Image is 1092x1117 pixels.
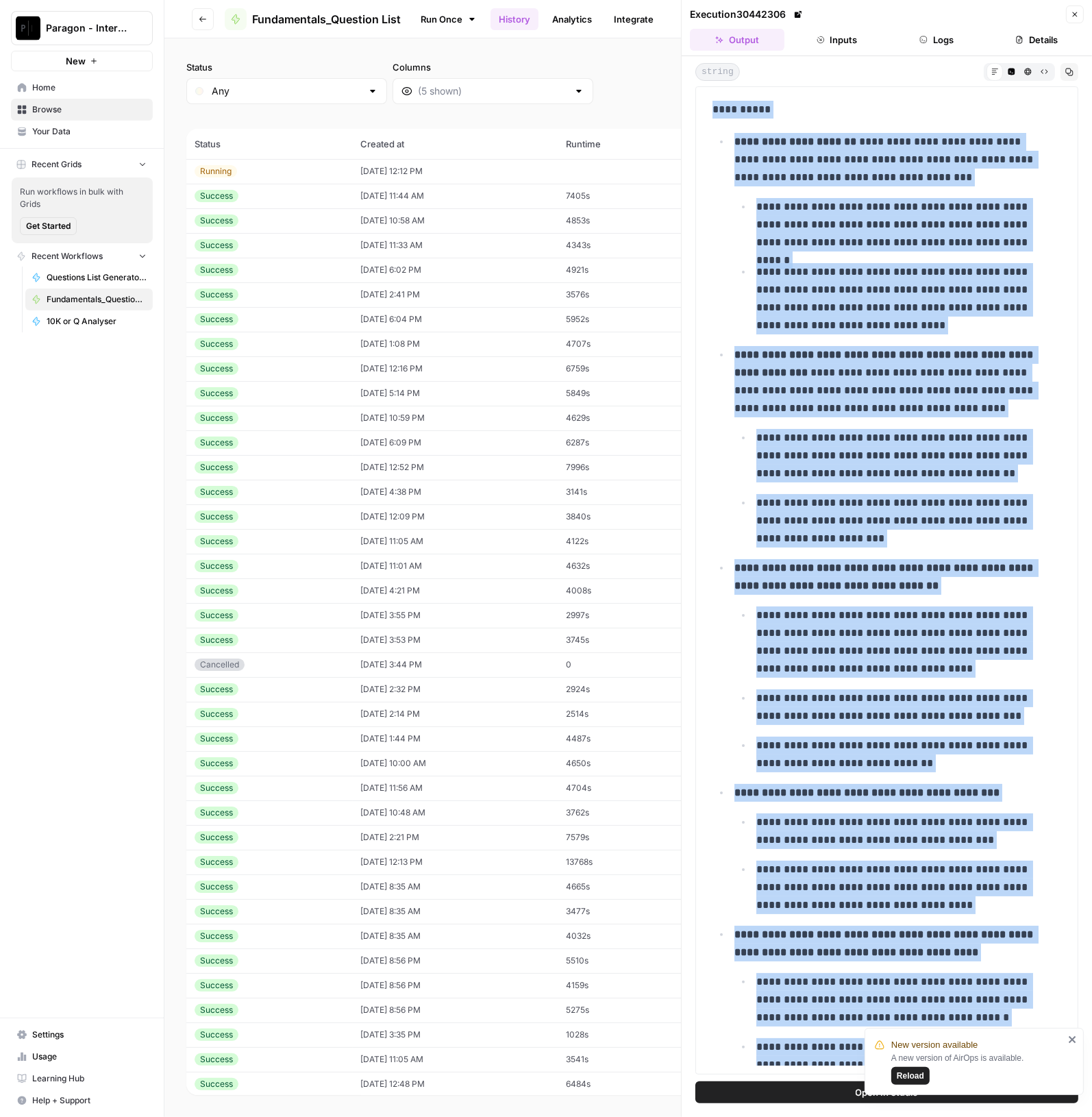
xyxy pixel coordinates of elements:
div: Success [195,757,238,770]
td: 4707s [558,332,687,356]
td: [DATE] 2:41 PM [353,282,558,307]
td: [DATE] 3:55 PM [353,603,558,628]
div: Success [195,1078,238,1090]
div: Success [195,511,238,523]
td: 4665s [558,874,687,899]
a: Analytics [544,8,600,30]
button: Get Started [20,217,77,235]
a: Run Once [412,8,485,31]
div: Cancelled [195,659,245,671]
div: Success [195,708,238,720]
img: Paragon - Internal Usage Logo [16,16,40,40]
td: [DATE] 1:08 PM [353,332,558,356]
div: Success [195,190,238,202]
td: [DATE] 4:38 PM [353,480,558,504]
td: [DATE] 12:13 PM [353,850,558,874]
td: [DATE] 12:12 PM [353,159,558,184]
td: 3541s [558,1047,687,1072]
button: Logs [890,29,984,51]
td: 4122s [558,529,687,554]
td: 4008s [558,578,687,603]
div: Success [195,239,238,251]
div: Success [195,905,238,918]
span: Recent Grids [32,158,82,171]
td: 4704s [558,776,687,800]
a: Integrate [606,8,662,30]
span: Get Started [26,220,71,232]
td: 3762s [558,800,687,825]
td: [DATE] 12:16 PM [353,356,558,381]
a: Home [11,77,153,99]
td: 3745s [558,628,687,652]
td: [DATE] 5:14 PM [353,381,558,406]
td: 4487s [558,726,687,751]
td: [DATE] 11:05 AM [353,529,558,554]
td: [DATE] 8:35 AM [353,874,558,899]
span: Usage [32,1051,147,1063]
td: [DATE] 8:56 PM [353,948,558,973]
td: [DATE] 11:01 AM [353,554,558,578]
td: [DATE] 6:02 PM [353,258,558,282]
span: Settings [32,1029,147,1041]
div: Success [195,264,238,276]
label: Status [186,60,387,74]
span: Reload [897,1070,924,1082]
td: 7996s [558,455,687,480]
td: 5275s [558,998,687,1022]
div: Success [195,535,238,548]
td: 4159s [558,973,687,998]
td: 7405s [558,184,687,208]
td: 5952s [558,307,687,332]
td: [DATE] 3:35 PM [353,1022,558,1047]
td: 4632s [558,554,687,578]
div: Success [195,979,238,992]
span: Paragon - Internal Usage [46,21,129,35]
div: Success [195,955,238,967]
div: Success [195,683,238,696]
td: [DATE] 6:09 PM [353,430,558,455]
div: Success [195,214,238,227]
td: [DATE] 11:56 AM [353,776,558,800]
td: 6759s [558,356,687,381]
button: Recent Grids [11,154,153,175]
div: Success [195,289,238,301]
td: [DATE] 2:21 PM [353,825,558,850]
button: Inputs [790,29,884,51]
div: Success [195,560,238,572]
td: [DATE] 1:44 PM [353,726,558,751]
td: [DATE] 12:52 PM [353,455,558,480]
button: Open In Studio [695,1081,1078,1103]
button: New [11,51,153,71]
span: Learning Hub [32,1072,147,1085]
a: Learning Hub [11,1068,153,1090]
div: Execution 30442306 [690,8,805,21]
div: Success [195,313,238,326]
a: 10K or Q Analyser [25,310,153,332]
div: Success [195,363,238,375]
span: 10K or Q Analyser [47,315,147,328]
div: Success [195,338,238,350]
span: (240 records) [186,104,1070,129]
td: [DATE] 10:48 AM [353,800,558,825]
td: 3477s [558,899,687,924]
span: New [66,54,86,68]
div: Success [195,782,238,794]
td: [DATE] 10:59 PM [353,406,558,430]
td: 3576s [558,282,687,307]
a: History [491,8,538,30]
td: 4650s [558,751,687,776]
a: Fundamentals_Question List [225,8,401,30]
td: 5849s [558,381,687,406]
th: Status [186,129,353,159]
button: Recent Workflows [11,246,153,267]
div: Success [195,609,238,622]
th: Runtime [558,129,687,159]
td: [DATE] 2:32 PM [353,677,558,702]
button: close [1068,1034,1078,1045]
div: Success [195,1004,238,1016]
span: Recent Workflows [32,250,103,262]
span: Home [32,82,147,94]
button: Reload [891,1067,930,1085]
td: 3141s [558,480,687,504]
td: [DATE] 11:05 AM [353,1047,558,1072]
